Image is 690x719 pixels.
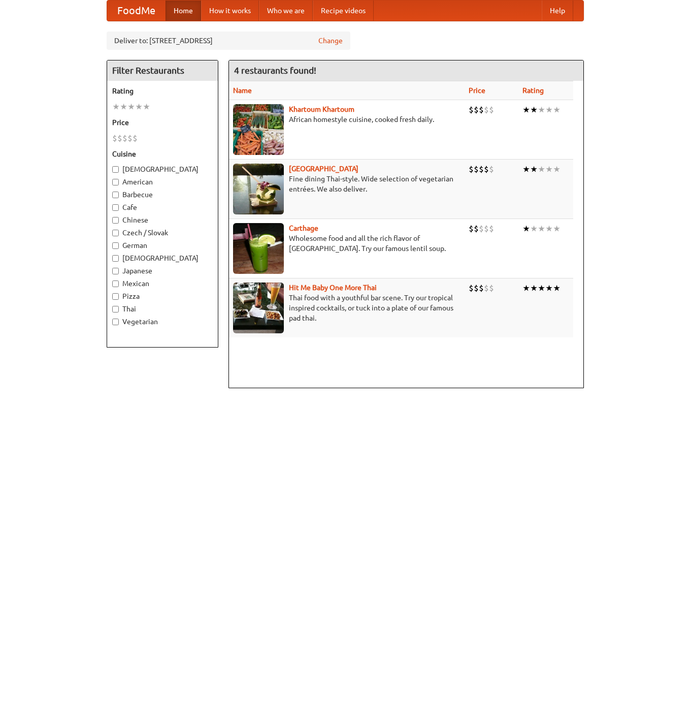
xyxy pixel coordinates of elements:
[474,104,479,115] li: $
[313,1,374,21] a: Recipe videos
[112,253,213,263] label: [DEMOGRAPHIC_DATA]
[489,223,494,234] li: $
[112,192,119,198] input: Barbecue
[135,101,143,112] li: ★
[233,283,284,333] img: babythai.jpg
[112,304,213,314] label: Thai
[522,283,530,294] li: ★
[484,283,489,294] li: $
[553,164,561,175] li: ★
[289,284,377,292] a: Hit Me Baby One More Thai
[469,164,474,175] li: $
[522,104,530,115] li: ★
[553,104,561,115] li: ★
[469,283,474,294] li: $
[489,164,494,175] li: $
[233,86,252,95] a: Name
[233,174,461,194] p: Fine dining Thai-style. Wide selection of vegetarian entrées. We also deliver.
[289,165,358,173] a: [GEOGRAPHIC_DATA]
[530,223,538,234] li: ★
[107,1,166,21] a: FoodMe
[112,149,213,159] h5: Cuisine
[469,104,474,115] li: $
[259,1,313,21] a: Who we are
[538,104,545,115] li: ★
[545,283,553,294] li: ★
[112,228,213,238] label: Czech / Slovak
[127,101,135,112] li: ★
[112,266,213,276] label: Japanese
[201,1,259,21] a: How it works
[112,255,119,262] input: [DEMOGRAPHIC_DATA]
[120,101,127,112] li: ★
[112,133,117,144] li: $
[489,283,494,294] li: $
[484,164,489,175] li: $
[112,204,119,211] input: Cafe
[469,223,474,234] li: $
[112,280,119,287] input: Mexican
[112,230,119,236] input: Czech / Slovak
[122,133,127,144] li: $
[530,104,538,115] li: ★
[166,1,201,21] a: Home
[489,104,494,115] li: $
[233,164,284,214] img: satay.jpg
[479,164,484,175] li: $
[538,223,545,234] li: ★
[234,66,316,75] ng-pluralize: 4 restaurants found!
[484,223,489,234] li: $
[289,224,318,232] a: Carthage
[553,223,561,234] li: ★
[112,240,213,251] label: German
[127,133,133,144] li: $
[474,164,479,175] li: $
[112,293,119,300] input: Pizza
[112,164,213,174] label: [DEMOGRAPHIC_DATA]
[545,223,553,234] li: ★
[545,164,553,175] li: ★
[112,306,119,312] input: Thai
[233,223,284,274] img: carthage.jpg
[112,117,213,128] h5: Price
[112,86,213,96] h5: Rating
[233,104,284,155] img: khartoum.jpg
[112,268,119,274] input: Japanese
[479,223,484,234] li: $
[538,283,545,294] li: ★
[233,293,461,323] p: Thai food with a youthful bar scene. Try our tropical inspired cocktails, or tuck into a plate of...
[474,223,479,234] li: $
[107,60,218,81] h4: Filter Restaurants
[522,86,544,95] a: Rating
[530,164,538,175] li: ★
[474,283,479,294] li: $
[112,291,213,301] label: Pizza
[112,217,119,224] input: Chinese
[233,233,461,254] p: Wholesome food and all the rich flavor of [GEOGRAPHIC_DATA]. Try our famous lentil soup.
[522,223,530,234] li: ★
[538,164,545,175] li: ★
[107,32,350,50] div: Deliver to: [STREET_ADDRESS]
[143,101,150,112] li: ★
[545,104,553,115] li: ★
[112,179,119,185] input: American
[117,133,122,144] li: $
[553,283,561,294] li: ★
[542,1,573,21] a: Help
[112,317,213,327] label: Vegetarian
[522,164,530,175] li: ★
[233,114,461,124] p: African homestyle cuisine, cooked fresh daily.
[112,319,119,325] input: Vegetarian
[469,86,485,95] a: Price
[318,36,343,46] a: Change
[112,190,213,200] label: Barbecue
[289,105,354,113] a: Khartoum Khartoum
[479,283,484,294] li: $
[112,202,213,212] label: Cafe
[479,104,484,115] li: $
[133,133,138,144] li: $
